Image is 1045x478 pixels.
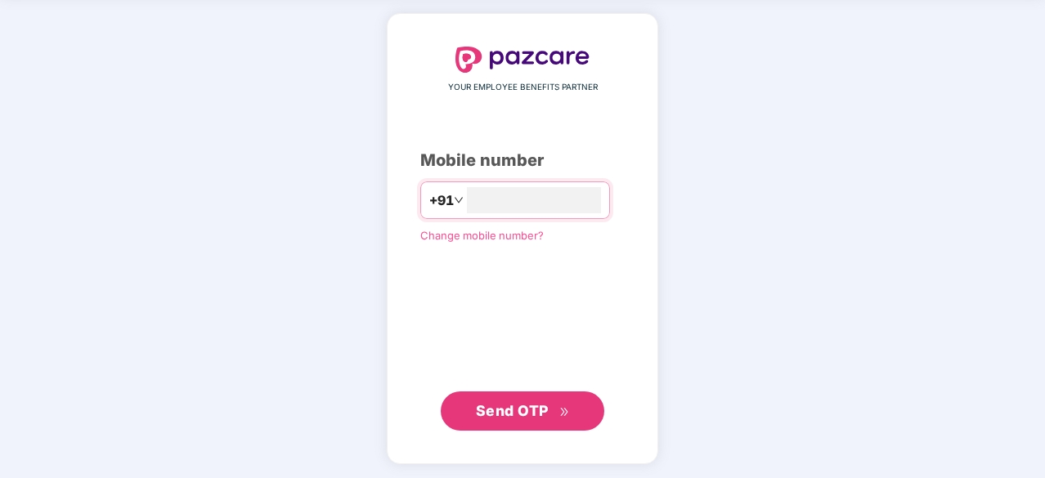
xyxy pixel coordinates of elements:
[559,407,570,418] span: double-right
[441,391,604,431] button: Send OTPdouble-right
[429,190,454,211] span: +91
[420,229,544,242] a: Change mobile number?
[455,47,590,73] img: logo
[448,81,598,94] span: YOUR EMPLOYEE BENEFITS PARTNER
[454,195,464,205] span: down
[420,148,625,173] div: Mobile number
[476,402,549,419] span: Send OTP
